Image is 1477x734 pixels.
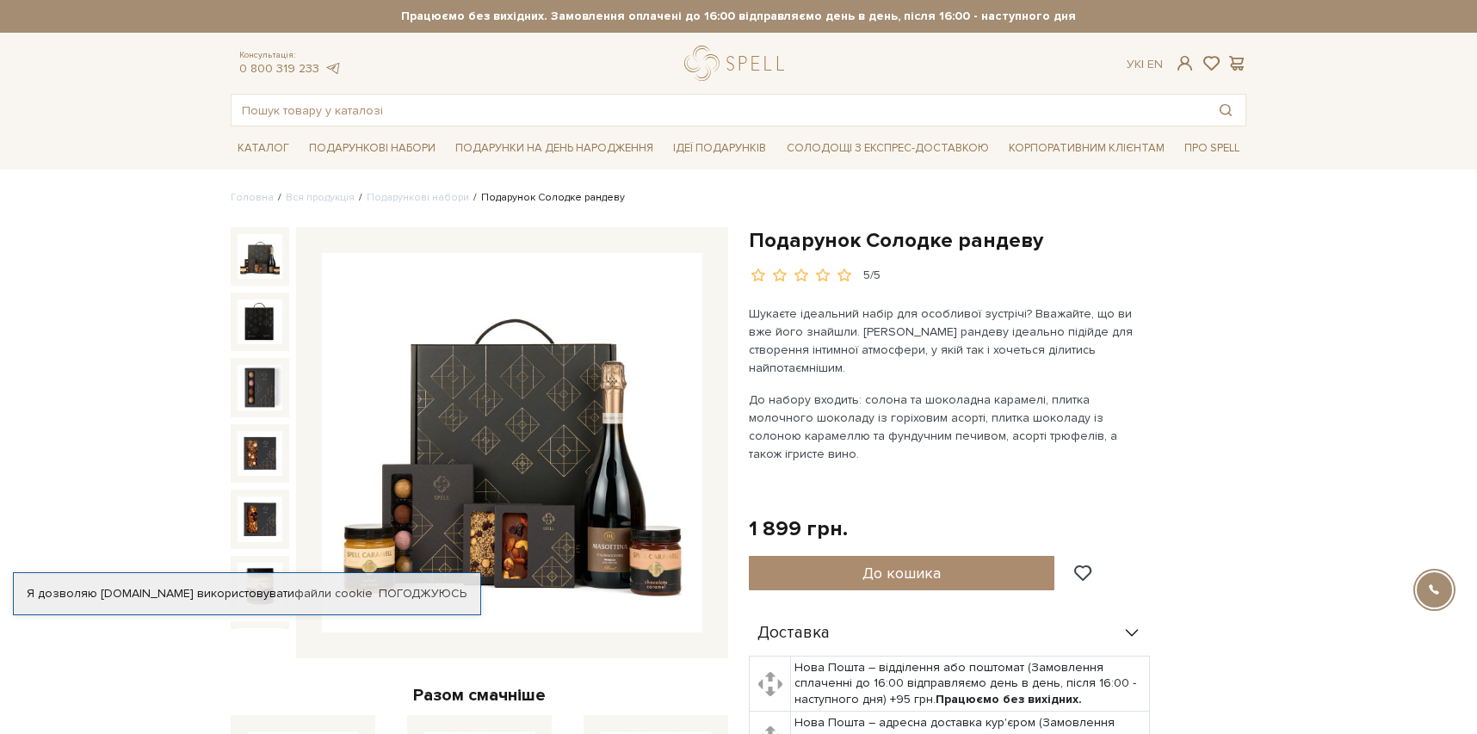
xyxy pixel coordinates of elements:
span: | [1141,57,1144,71]
p: До набору входить: солона та шоколадна карамелі, плитка молочного шоколаду із горіховим асорті, п... [749,391,1153,463]
div: Я дозволяю [DOMAIN_NAME] використовувати [14,586,480,601]
img: Подарунок Солодке рандеву [322,253,702,633]
span: До кошика [862,564,941,583]
a: Каталог [231,135,296,162]
div: Разом смачніше [231,684,728,706]
a: Ідеї подарунків [666,135,773,162]
strong: Працюємо без вихідних. Замовлення оплачені до 16:00 відправляємо день в день, після 16:00 - насту... [231,9,1246,24]
a: Подарункові набори [367,191,469,204]
img: Подарунок Солодке рандеву [238,497,282,541]
a: Корпоративним клієнтам [1002,135,1171,162]
div: Ук [1127,57,1163,72]
button: Пошук товару у каталозі [1206,95,1245,126]
a: Вся продукція [286,191,355,204]
div: 1 899 грн. [749,515,848,542]
a: logo [684,46,792,81]
div: 5/5 [863,268,881,284]
a: 0 800 319 233 [239,61,319,76]
a: Подарункові набори [302,135,442,162]
button: До кошика [749,556,1054,590]
span: Доставка [757,626,830,641]
img: Подарунок Солодке рандеву [238,299,282,344]
a: Погоджуюсь [379,586,467,601]
a: En [1147,57,1163,71]
img: Подарунок Солодке рандеву [238,628,282,673]
input: Пошук товару у каталозі [232,95,1206,126]
img: Подарунок Солодке рандеву [238,365,282,410]
img: Подарунок Солодке рандеву [238,431,282,476]
a: файли cookie [294,586,373,601]
a: Про Spell [1177,135,1246,162]
a: Подарунки на День народження [448,135,660,162]
td: Нова Пошта – відділення або поштомат (Замовлення сплаченні до 16:00 відправляємо день в день, піс... [791,657,1150,712]
h1: Подарунок Солодке рандеву [749,227,1246,254]
p: Шукаєте ідеальний набір для особливої зустрічі? Вважайте, що ви вже його знайшли. [PERSON_NAME] р... [749,305,1153,377]
img: Подарунок Солодке рандеву [238,563,282,608]
img: Подарунок Солодке рандеву [238,234,282,279]
a: Солодощі з експрес-доставкою [780,133,996,163]
li: Подарунок Солодке рандеву [469,190,625,206]
a: telegram [324,61,341,76]
a: Головна [231,191,274,204]
span: Консультація: [239,50,341,61]
b: Працюємо без вихідних. [936,692,1082,706]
